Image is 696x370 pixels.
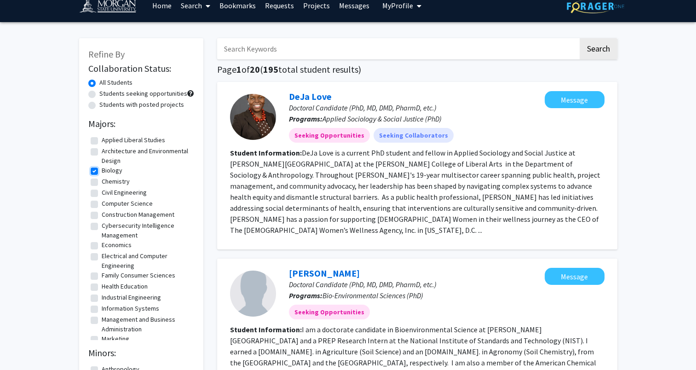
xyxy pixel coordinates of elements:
h2: Minors: [88,347,194,358]
label: Marketing [102,334,129,344]
span: Doctoral Candidate (PhD, MD, DMD, PharmD, etc.) [289,103,437,112]
mat-chip: Seeking Opportunities [289,305,370,319]
label: Information Systems [102,304,159,313]
label: Construction Management [102,210,174,220]
b: Student Information: [230,148,302,157]
span: Refine By [88,48,125,60]
span: Bio-Environmental Sciences (PhD) [322,291,423,300]
label: Computer Science [102,199,153,208]
label: Family Consumer Sciences [102,271,175,280]
input: Search Keywords [217,38,578,59]
label: Students with posted projects [99,100,184,110]
h1: Page of ( total student results) [217,64,617,75]
fg-read-more: DeJa Love is a current PhD student and fellow in Applied Sociology and Social Justice at [PERSON_... [230,148,600,235]
label: Applied Liberal Studies [102,135,165,145]
mat-chip: Seeking Collaborators [374,128,454,143]
label: Civil Engineering [102,188,147,197]
span: 195 [263,64,278,75]
span: 20 [250,64,260,75]
label: Economics [102,240,132,250]
span: My Profile [382,1,413,10]
span: 1 [236,64,242,75]
label: Chemistry [102,177,130,186]
label: Students seeking opportunities [99,89,187,98]
button: Search [580,38,617,59]
h2: Majors: [88,118,194,129]
label: Management and Business Administration [102,315,192,334]
span: Doctoral Candidate (PhD, MD, DMD, PharmD, etc.) [289,280,437,289]
b: Programs: [289,114,322,123]
mat-chip: Seeking Opportunities [289,128,370,143]
iframe: Chat [7,329,39,363]
label: All Students [99,78,132,87]
label: Industrial Engineering [102,293,161,302]
a: [PERSON_NAME] [289,267,360,279]
label: Electrical and Computer Engineering [102,251,192,271]
button: Message Amarachukwu Agbim [545,268,604,285]
button: Message DeJa Love [545,91,604,108]
label: Cybersecurity Intelligence Management [102,221,192,240]
b: Student Information: [230,325,302,334]
label: Architecture and Environmental Design [102,146,192,166]
h2: Collaboration Status: [88,63,194,74]
b: Programs: [289,291,322,300]
label: Biology [102,166,122,175]
label: Health Education [102,282,148,291]
a: DeJa Love [289,91,332,102]
span: Applied Sociology & Social Justice (PhD) [322,114,442,123]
